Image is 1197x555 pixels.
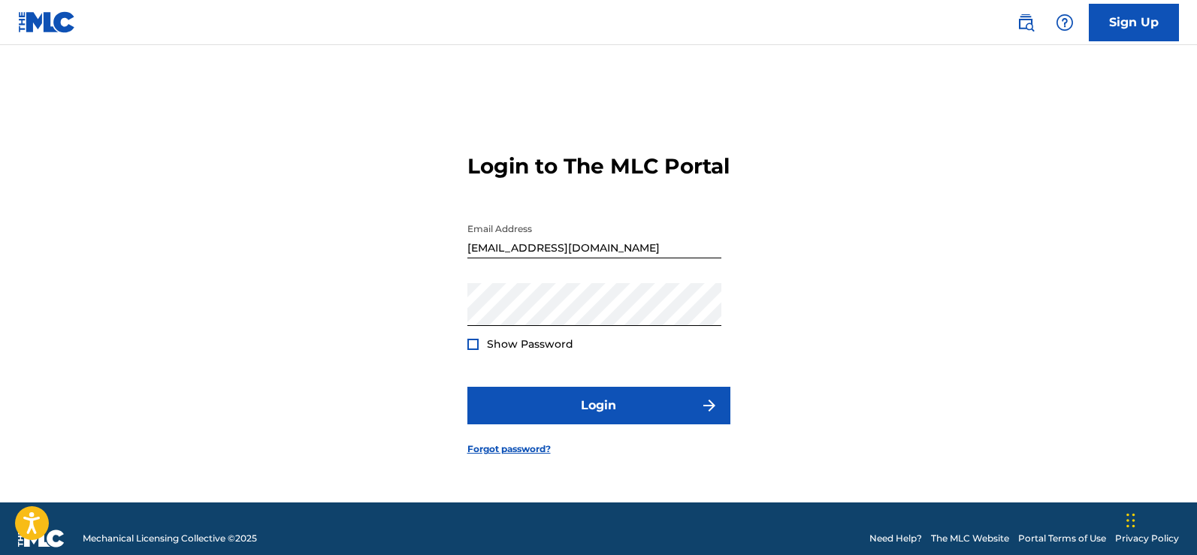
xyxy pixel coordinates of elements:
span: Show Password [487,337,573,351]
iframe: Chat Widget [1122,483,1197,555]
img: MLC Logo [18,11,76,33]
img: logo [18,529,65,547]
a: Sign Up [1089,4,1179,41]
span: Mechanical Licensing Collective © 2025 [83,532,257,545]
h3: Login to The MLC Portal [467,153,730,179]
a: The MLC Website [931,532,1009,545]
div: Help [1050,8,1080,38]
a: Need Help? [869,532,922,545]
img: search [1017,14,1035,32]
a: Public Search [1011,8,1041,38]
a: Portal Terms of Use [1018,532,1106,545]
a: Privacy Policy [1115,532,1179,545]
img: help [1056,14,1074,32]
div: Drag [1126,498,1135,543]
a: Forgot password? [467,442,551,456]
img: f7272a7cc735f4ea7f67.svg [700,397,718,415]
button: Login [467,387,730,424]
